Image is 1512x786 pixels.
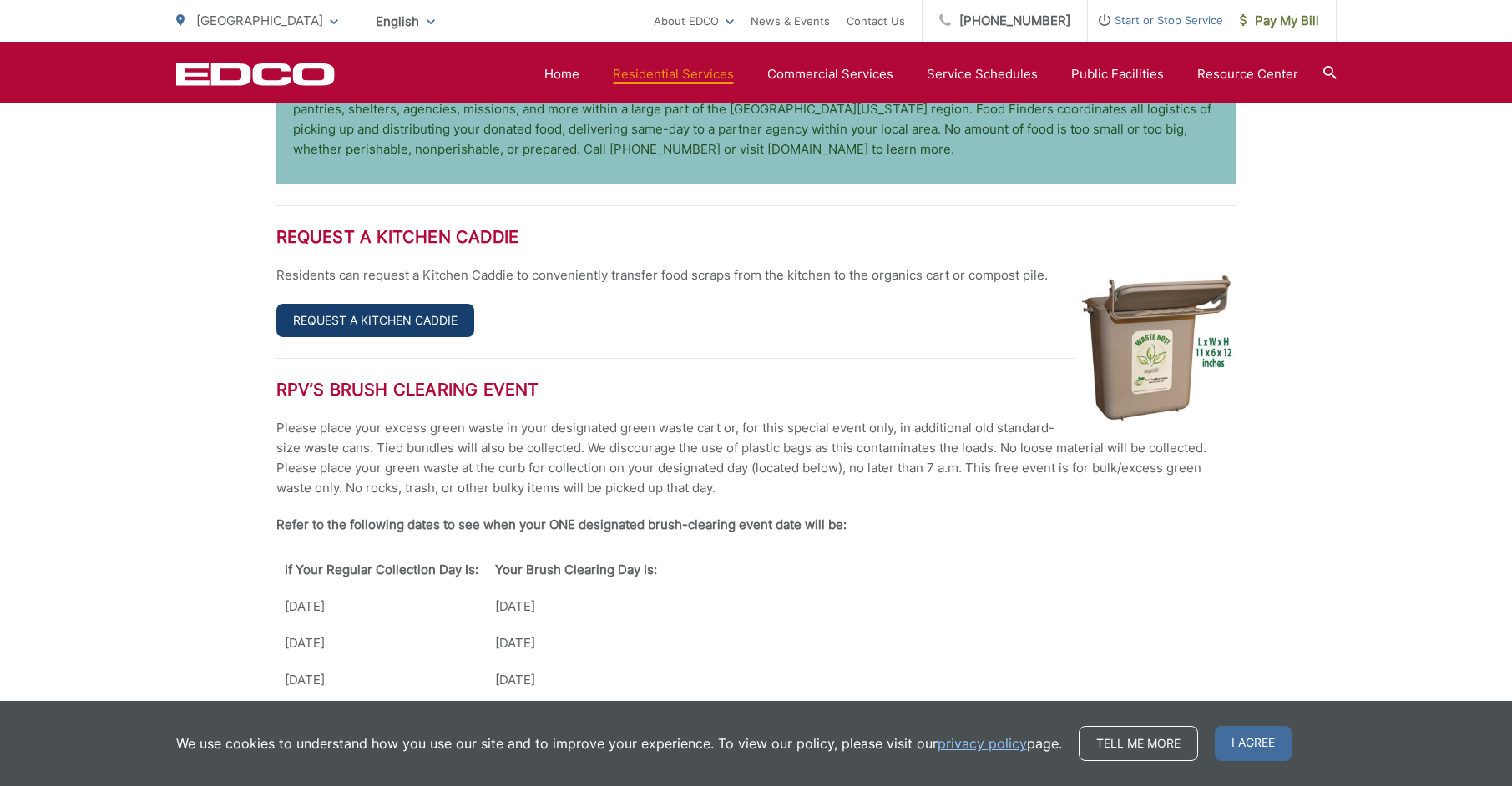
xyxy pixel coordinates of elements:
a: Residential Services [613,64,734,84]
td: [DATE] [276,625,487,662]
a: Contact Us [847,11,905,31]
strong: Refer to the following dates to see when your ONE designated brush-clearing event date will be: [276,516,847,532]
a: Service Schedules [927,64,1038,84]
td: [DATE] [487,698,665,735]
td: [DATE] [276,588,487,625]
a: News & Events [751,11,830,31]
p: Please place your excess green waste in your designated green waste cart or, for this special eve... [276,418,1236,498]
td: [DATE] [487,588,665,625]
a: Commercial Services [767,64,893,84]
a: Public Facilities [1071,64,1164,84]
p: We use cookies to understand how you use our site and to improve your experience. To view our pol... [176,733,1062,753]
a: Home [544,64,579,84]
span: [GEOGRAPHIC_DATA] [196,13,323,28]
a: EDCD logo. Return to the homepage. [176,63,335,86]
a: privacy policy [938,733,1027,753]
strong: If Your Regular Collection Day Is: [285,562,478,577]
a: Tell me more [1079,726,1198,761]
h2: Request a Kitchen Caddie [276,227,1236,247]
a: Resource Center [1197,64,1298,84]
td: [DATE] [487,625,665,662]
td: [DATE] [487,662,665,698]
td: [DATE] [276,698,487,735]
p: Residents can request a Kitchen Caddie to conveniently transfer food scraps from the kitchen to t... [276,265,1236,285]
a: About EDCO [654,11,734,31]
img: Kitchen Caddie [1075,265,1236,426]
span: English [363,7,448,36]
td: [DATE] [276,662,487,698]
a: Request a Kitchen Caddie [276,304,474,337]
strong: Your Brush Clearing Day Is: [495,562,657,577]
span: Pay My Bill [1240,11,1319,31]
h2: RPV’s Brush Clearing Event [276,380,1236,400]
